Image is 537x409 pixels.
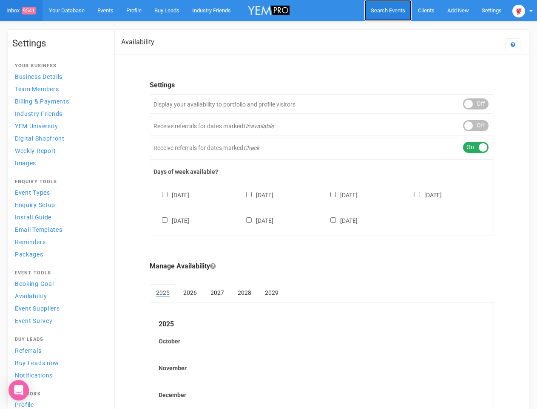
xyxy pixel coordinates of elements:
span: Weekly Report [15,147,56,154]
span: Notifications [15,372,53,379]
a: Buy Leads now [12,357,106,369]
a: Industry Friends [12,108,106,119]
label: [DATE] [322,190,358,199]
input: [DATE] [246,192,252,197]
span: 9541 [22,7,36,14]
a: Weekly Report [12,145,106,156]
span: Availability [15,293,47,300]
legend: Manage Availability [150,262,494,271]
a: Event Suppliers [12,302,106,314]
span: Email Templates [15,226,63,233]
a: Packages [12,248,106,260]
label: [DATE] [406,190,442,199]
em: Unavailable [243,123,274,130]
span: Reminders [15,239,45,245]
label: [DATE] [238,190,273,199]
span: Add New [447,7,469,14]
div: Display your availability to portfolio and profile visitors [150,94,494,114]
a: Images [12,157,106,169]
label: [DATE] [153,216,189,225]
legend: 2025 [159,320,485,329]
span: Team Members [15,86,59,92]
a: Billing & Payments [12,95,106,107]
a: Digital Shopfront [12,132,106,144]
a: 2027 [204,284,230,301]
input: [DATE] [246,217,252,223]
label: Days of week available? [153,167,490,176]
a: Event Survey [12,315,106,326]
input: [DATE] [330,217,336,223]
label: [DATE] [322,216,358,225]
span: Event Types [15,189,50,196]
h4: Enquiry Tools [15,179,103,184]
a: 2025 [150,284,176,302]
a: Enquiry Setup [12,199,106,210]
label: [DATE] [238,216,273,225]
div: Receive referrals for dates marked [150,116,494,135]
a: 2028 [231,284,258,301]
a: Reminders [12,236,106,248]
a: Notifications [12,369,106,381]
legend: Settings [150,81,494,90]
div: Open Intercom Messenger [9,380,29,400]
span: Event Suppliers [15,305,60,312]
span: Search Events [371,7,405,14]
h1: Settings [12,38,106,49]
label: December [159,391,485,399]
span: Digital Shopfront [15,135,65,142]
img: open-uri20250107-2-1pbi2ie [512,5,525,17]
a: 2029 [259,284,285,301]
label: October [159,337,485,346]
a: 2026 [177,284,203,301]
a: Install Guide [12,211,106,223]
h4: Event Tools [15,271,103,276]
span: Images [15,160,36,167]
a: Availability [12,290,106,302]
span: Booking Goal [15,280,54,287]
span: Packages [15,251,43,258]
input: [DATE] [330,192,336,197]
a: YEM University [12,120,106,132]
input: [DATE] [415,192,420,197]
h2: Availability [121,38,154,46]
em: Check [243,144,259,151]
span: Enquiry Setup [15,202,55,208]
h4: Network [15,392,103,397]
label: [DATE] [153,190,189,199]
h4: Your Business [15,63,103,69]
a: Referrals [12,345,106,356]
a: Team Members [12,83,106,95]
span: Business Details [15,73,63,80]
span: YEM University [15,123,58,130]
h4: Buy Leads [15,337,103,342]
label: November [159,364,485,372]
span: Billing & Payments [15,98,69,105]
span: Event Survey [15,317,52,324]
span: Clients [418,7,435,14]
a: Email Templates [12,224,106,235]
div: Receive referrals for dates marked [150,138,494,157]
input: [DATE] [162,192,168,197]
a: Event Types [12,187,106,198]
a: Booking Goal [12,278,106,289]
span: Install Guide [15,214,51,221]
a: Business Details [12,71,106,82]
input: [DATE] [162,217,168,223]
